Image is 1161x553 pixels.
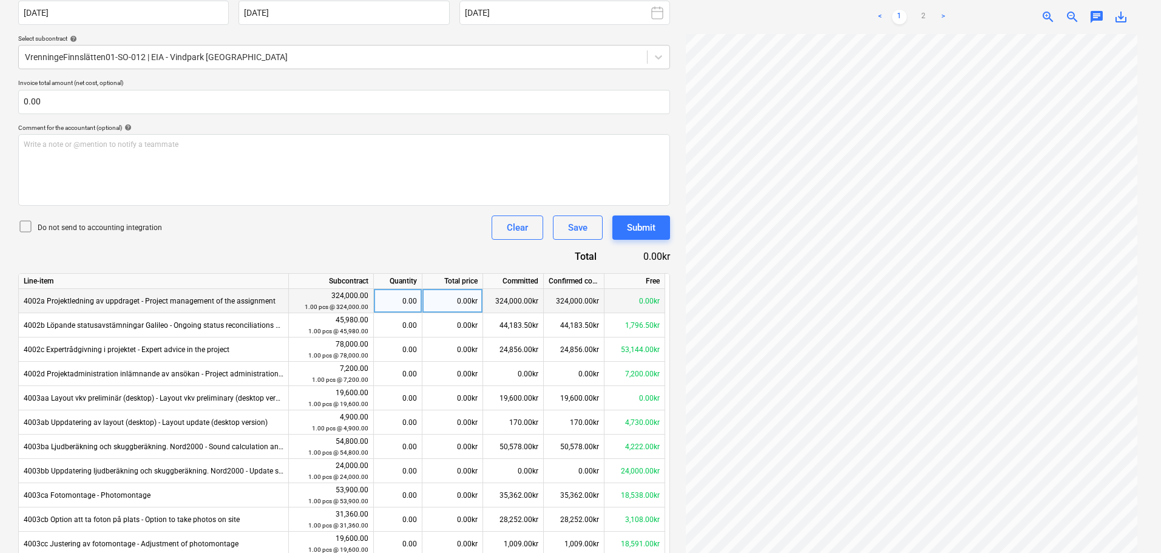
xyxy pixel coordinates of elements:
div: 0.00 [379,483,417,507]
small: 1.00 pcs @ 54,800.00 [308,449,368,456]
div: 0.00kr [422,289,483,313]
small: 1.00 pcs @ 78,000.00 [308,352,368,359]
small: 1.00 pcs @ 4,900.00 [312,425,368,432]
div: 0.00kr [422,483,483,507]
small: 1.00 pcs @ 7,200.00 [312,376,368,383]
small: 1.00 pcs @ 324,000.00 [305,304,368,310]
div: 0.00 [379,362,417,386]
div: 50,578.00kr [483,435,544,459]
div: Save [568,220,587,236]
div: Comment for the accountant (optional) [18,124,670,132]
div: 0.00kr [422,313,483,338]
span: 4003cb Option att ta foton på plats - Option to take photos on site [24,515,240,524]
div: 0.00 [379,386,417,410]
div: 0.00 [379,338,417,362]
div: 19,600.00kr [483,386,544,410]
div: 0.00kr [483,362,544,386]
div: 31,360.00 [294,509,368,531]
div: 24,856.00kr [544,338,604,362]
span: 4003ca Fotomontage - Photomontage [24,491,151,500]
div: 50,578.00kr [544,435,604,459]
div: 18,538.00kr [604,483,665,507]
div: 35,362.00kr [483,483,544,507]
div: 0.00kr [422,362,483,386]
div: Total price [422,274,483,289]
button: [DATE] [459,1,670,25]
div: 53,900.00 [294,484,368,507]
div: 0.00kr [544,459,604,483]
button: Submit [612,215,670,240]
span: 4003ba Ljudberäkning och skuggberäkning. Nord2000 - Sound calculation and shadow calculation. Nor... [24,443,386,451]
div: 0.00kr [544,362,604,386]
div: 24,856.00kr [483,338,544,362]
input: Due date not specified [239,1,449,25]
div: 3,108.00kr [604,507,665,532]
div: 0.00kr [483,459,544,483]
span: save_alt [1114,10,1128,24]
div: 35,362.00kr [544,483,604,507]
small: 1.00 pcs @ 24,000.00 [308,473,368,480]
div: Line-item [19,274,289,289]
div: 4,222.00kr [604,435,665,459]
div: 324,000.00kr [544,289,604,313]
div: 19,600.00 [294,387,368,410]
small: 1.00 pcs @ 53,900.00 [308,498,368,504]
small: 1.00 pcs @ 19,600.00 [308,546,368,553]
a: Next page [936,10,950,24]
div: 54,800.00 [294,436,368,458]
div: 7,200.00 [294,363,368,385]
div: 1,796.50kr [604,313,665,338]
div: 28,252.00kr [544,507,604,532]
button: Save [553,215,603,240]
span: zoom_in [1041,10,1055,24]
div: 0.00 [379,289,417,313]
div: 0.00kr [422,338,483,362]
p: Invoice total amount (net cost, optional) [18,79,670,89]
div: 19,600.00kr [544,386,604,410]
span: 4003bb Uppdatering ljudberäkning och skuggberäkning. Nord2000 - Update sound calculation and shad... [24,467,452,475]
div: 0.00 [379,435,417,459]
div: 324,000.00kr [483,289,544,313]
div: 0.00kr [604,386,665,410]
div: Submit [627,220,655,236]
span: 4002b Löpande statusavstämningar Galileo - Ongoing status reconciliations Galileo [24,321,298,330]
div: 0.00kr [422,459,483,483]
div: Committed [483,274,544,289]
div: 0.00kr [604,289,665,313]
iframe: Chat Widget [1100,495,1161,553]
span: 4002d Projektadministration inlämnande av ansökan - Project administration submission of the appl... [24,370,378,378]
div: 0.00kr [422,435,483,459]
input: Invoice total amount (net cost, optional) [18,90,670,114]
div: 0.00kr [422,386,483,410]
div: Subcontract [289,274,374,289]
button: Clear [492,215,543,240]
a: Page 2 [916,10,931,24]
div: 44,183.50kr [483,313,544,338]
div: 0.00kr [422,507,483,532]
p: Do not send to accounting integration [38,223,162,233]
div: 4,730.00kr [604,410,665,435]
span: help [67,35,77,42]
div: 28,252.00kr [483,507,544,532]
div: 0.00 [379,410,417,435]
div: 0.00 [379,507,417,532]
div: Free [604,274,665,289]
span: help [122,124,132,131]
div: 78,000.00 [294,339,368,361]
div: 24,000.00kr [604,459,665,483]
div: 0.00 [379,459,417,483]
div: 7,200.00kr [604,362,665,386]
div: 324,000.00 [294,290,368,313]
div: 170.00kr [483,410,544,435]
div: 45,980.00 [294,314,368,337]
div: 0.00kr [422,410,483,435]
span: 4002c Expertrådgivning i projektet - Expert advice in the project [24,345,229,354]
span: zoom_out [1065,10,1080,24]
div: 170.00kr [544,410,604,435]
span: 4003cc Justering av fotomontage - Adjustment of photomontage [24,540,239,548]
div: 24,000.00 [294,460,368,483]
div: 53,144.00kr [604,338,665,362]
small: 1.00 pcs @ 31,360.00 [308,522,368,529]
small: 1.00 pcs @ 45,980.00 [308,328,368,334]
